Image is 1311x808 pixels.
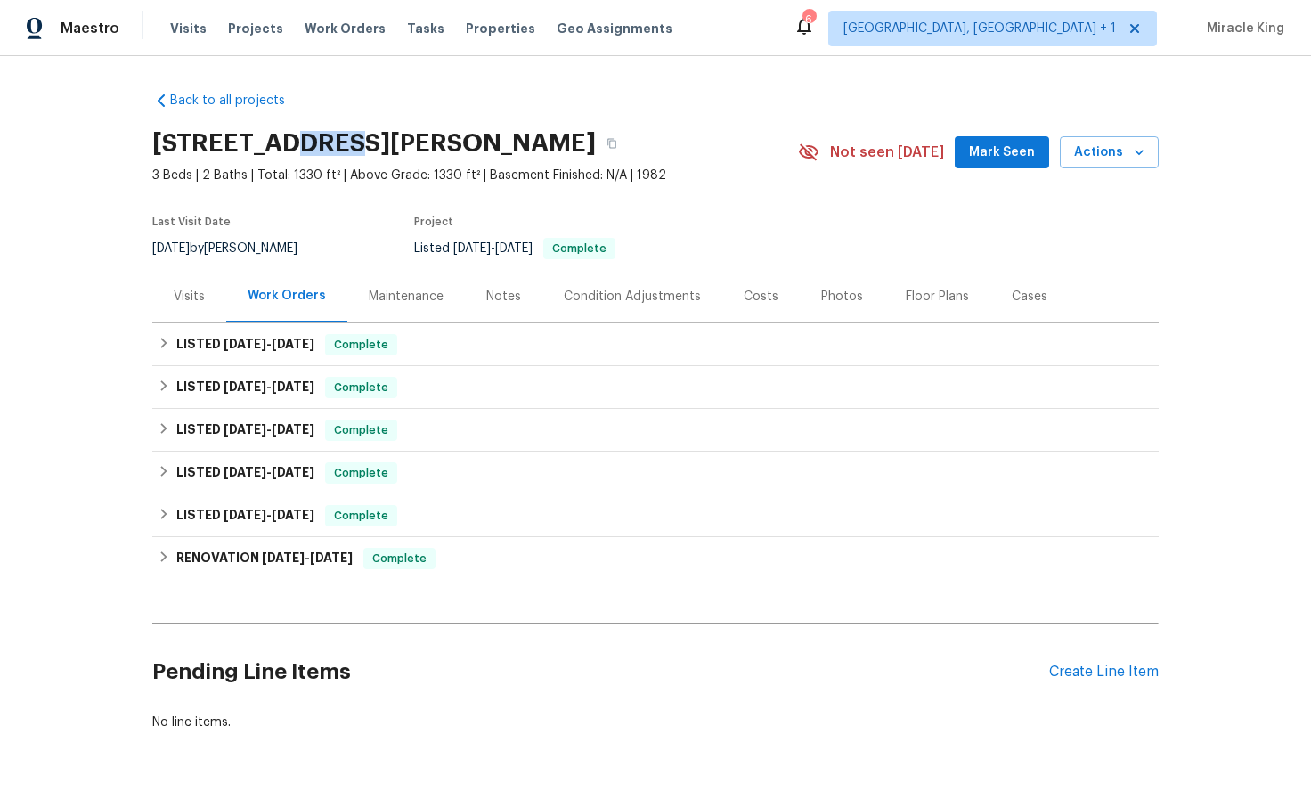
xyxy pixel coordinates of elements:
[176,548,353,569] h6: RENOVATION
[176,420,314,441] h6: LISTED
[152,167,798,184] span: 3 Beds | 2 Baths | Total: 1330 ft² | Above Grade: 1330 ft² | Basement Finished: N/A | 1982
[802,11,815,29] div: 6
[152,323,1159,366] div: LISTED [DATE]-[DATE]Complete
[152,537,1159,580] div: RENOVATION [DATE]-[DATE]Complete
[1074,142,1144,164] span: Actions
[224,338,266,350] span: [DATE]
[821,288,863,306] div: Photos
[1060,136,1159,169] button: Actions
[327,379,395,396] span: Complete
[407,22,444,35] span: Tasks
[224,380,266,393] span: [DATE]
[564,288,701,306] div: Condition Adjustments
[969,142,1035,164] span: Mark Seen
[843,20,1116,37] span: [GEOGRAPHIC_DATA], [GEOGRAPHIC_DATA] + 1
[224,380,314,393] span: -
[152,452,1159,494] div: LISTED [DATE]-[DATE]Complete
[61,20,119,37] span: Maestro
[152,135,596,152] h2: [STREET_ADDRESS][PERSON_NAME]
[453,242,533,255] span: -
[176,334,314,355] h6: LISTED
[152,631,1049,714] h2: Pending Line Items
[224,466,314,478] span: -
[545,243,614,254] span: Complete
[466,20,535,37] span: Properties
[1012,288,1047,306] div: Cases
[224,423,314,436] span: -
[327,507,395,525] span: Complete
[224,338,314,350] span: -
[152,714,1159,731] div: No line items.
[228,20,283,37] span: Projects
[170,20,207,37] span: Visits
[224,509,266,521] span: [DATE]
[176,505,314,526] h6: LISTED
[152,409,1159,452] div: LISTED [DATE]-[DATE]Complete
[414,242,615,255] span: Listed
[174,288,205,306] div: Visits
[262,551,305,564] span: [DATE]
[327,336,395,354] span: Complete
[224,509,314,521] span: -
[1049,664,1159,681] div: Create Line Item
[486,288,521,306] div: Notes
[557,20,672,37] span: Geo Assignments
[176,462,314,484] h6: LISTED
[327,464,395,482] span: Complete
[830,143,944,161] span: Not seen [DATE]
[305,20,386,37] span: Work Orders
[369,288,444,306] div: Maintenance
[906,288,969,306] div: Floor Plans
[495,242,533,255] span: [DATE]
[327,421,395,439] span: Complete
[152,92,323,110] a: Back to all projects
[272,423,314,436] span: [DATE]
[272,338,314,350] span: [DATE]
[152,242,190,255] span: [DATE]
[224,423,266,436] span: [DATE]
[152,216,231,227] span: Last Visit Date
[272,380,314,393] span: [DATE]
[262,551,353,564] span: -
[224,466,266,478] span: [DATE]
[152,366,1159,409] div: LISTED [DATE]-[DATE]Complete
[152,238,319,259] div: by [PERSON_NAME]
[310,551,353,564] span: [DATE]
[414,216,453,227] span: Project
[176,377,314,398] h6: LISTED
[365,550,434,567] span: Complete
[272,509,314,521] span: [DATE]
[1200,20,1284,37] span: Miracle King
[152,494,1159,537] div: LISTED [DATE]-[DATE]Complete
[272,466,314,478] span: [DATE]
[955,136,1049,169] button: Mark Seen
[453,242,491,255] span: [DATE]
[596,127,628,159] button: Copy Address
[248,287,326,305] div: Work Orders
[744,288,778,306] div: Costs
